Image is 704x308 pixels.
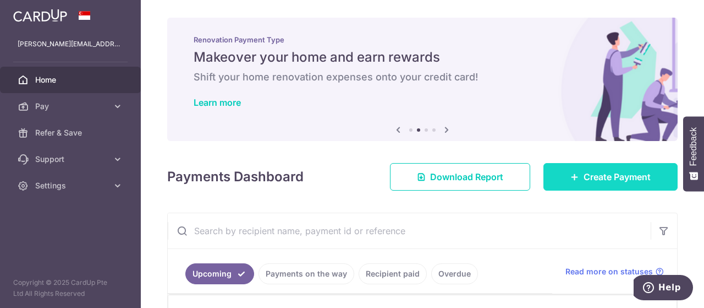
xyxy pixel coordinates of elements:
[359,263,427,284] a: Recipient paid
[194,71,651,84] h6: Shift your home renovation expenses onto your credit card!
[13,9,67,22] img: CardUp
[35,101,108,112] span: Pay
[543,163,678,191] a: Create Payment
[194,35,651,44] p: Renovation Payment Type
[185,263,254,284] a: Upcoming
[431,263,478,284] a: Overdue
[35,154,108,165] span: Support
[18,39,123,50] p: [PERSON_NAME][EMAIL_ADDRESS][DOMAIN_NAME]
[584,170,651,183] span: Create Payment
[167,167,304,187] h4: Payments Dashboard
[194,48,651,66] h5: Makeover your home and earn rewards
[35,74,108,85] span: Home
[430,170,503,183] span: Download Report
[194,97,241,108] a: Learn more
[390,163,530,191] a: Download Report
[258,263,354,284] a: Payments on the way
[634,275,693,302] iframe: Opens a widget where you can find more information
[35,180,108,191] span: Settings
[35,127,108,138] span: Refer & Save
[565,266,653,277] span: Read more on statuses
[565,266,664,277] a: Read more on statuses
[167,18,678,141] img: Renovation banner
[168,213,651,248] input: Search by recipient name, payment id or reference
[683,116,704,191] button: Feedback - Show survey
[689,127,698,166] span: Feedback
